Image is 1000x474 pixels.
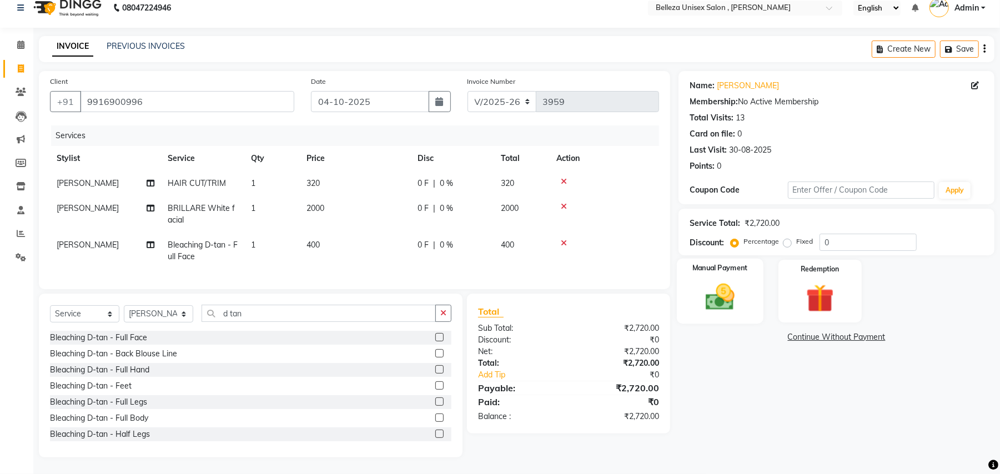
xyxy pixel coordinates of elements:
[737,128,742,140] div: 0
[729,144,771,156] div: 30-08-2025
[690,96,738,108] div: Membership:
[788,181,934,199] input: Enter Offer / Coupon Code
[690,112,733,124] div: Total Visits:
[796,236,813,246] label: Fixed
[690,144,727,156] div: Last Visit:
[251,203,255,213] span: 1
[168,240,238,261] span: Bleaching D-tan - Full Face
[50,364,149,376] div: Bleaching D-tan - Full Hand
[501,178,514,188] span: 320
[52,37,93,57] a: INVOICE
[168,178,226,188] span: HAIR CUT/TRIM
[470,357,569,369] div: Total:
[743,236,779,246] label: Percentage
[468,77,516,87] label: Invoice Number
[801,264,839,274] label: Redemption
[57,240,119,250] span: [PERSON_NAME]
[569,395,667,409] div: ₹0
[569,411,667,422] div: ₹2,720.00
[311,77,326,87] label: Date
[585,369,667,381] div: ₹0
[690,237,724,249] div: Discount:
[50,396,147,408] div: Bleaching D-tan - Full Legs
[57,178,119,188] span: [PERSON_NAME]
[50,412,148,424] div: Bleaching D-tan - Full Body
[550,146,659,171] th: Action
[470,411,569,422] div: Balance :
[569,346,667,357] div: ₹2,720.00
[433,239,435,251] span: |
[418,239,429,251] span: 0 F
[306,178,320,188] span: 320
[690,96,983,108] div: No Active Membership
[244,146,300,171] th: Qty
[494,146,550,171] th: Total
[50,91,81,112] button: +91
[161,146,244,171] th: Service
[50,146,161,171] th: Stylist
[80,91,294,112] input: Search by Name/Mobile/Email/Code
[478,306,504,317] span: Total
[300,146,411,171] th: Price
[690,160,715,172] div: Points:
[440,178,453,189] span: 0 %
[569,322,667,334] div: ₹2,720.00
[501,203,519,213] span: 2000
[433,178,435,189] span: |
[470,381,569,395] div: Payable:
[690,80,715,92] div: Name:
[50,380,132,392] div: Bleaching D-tan - Feet
[470,395,569,409] div: Paid:
[51,125,667,146] div: Services
[717,80,779,92] a: [PERSON_NAME]
[306,203,324,213] span: 2000
[306,240,320,250] span: 400
[470,346,569,357] div: Net:
[251,240,255,250] span: 1
[690,184,787,196] div: Coupon Code
[939,182,971,199] button: Apply
[569,381,667,395] div: ₹2,720.00
[797,281,843,316] img: _gift.svg
[872,41,936,58] button: Create New
[470,369,585,381] a: Add Tip
[433,203,435,214] span: |
[418,178,429,189] span: 0 F
[168,203,235,225] span: BRILLARE White facial
[717,160,721,172] div: 0
[202,305,436,322] input: Search or Scan
[501,240,514,250] span: 400
[745,218,780,229] div: ₹2,720.00
[50,77,68,87] label: Client
[940,41,979,58] button: Save
[57,203,119,213] span: [PERSON_NAME]
[440,239,453,251] span: 0 %
[681,331,992,343] a: Continue Without Payment
[569,357,667,369] div: ₹2,720.00
[696,280,744,314] img: _cash.svg
[251,178,255,188] span: 1
[418,203,429,214] span: 0 F
[470,322,569,334] div: Sub Total:
[411,146,494,171] th: Disc
[954,2,979,14] span: Admin
[736,112,745,124] div: 13
[50,348,177,360] div: Bleaching D-tan - Back Blouse Line
[50,428,150,440] div: Bleaching D-tan - Half Legs
[569,334,667,346] div: ₹0
[692,263,748,274] label: Manual Payment
[690,218,740,229] div: Service Total:
[50,332,147,344] div: Bleaching D-tan - Full Face
[690,128,735,140] div: Card on file:
[470,334,569,346] div: Discount:
[107,41,185,51] a: PREVIOUS INVOICES
[440,203,453,214] span: 0 %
